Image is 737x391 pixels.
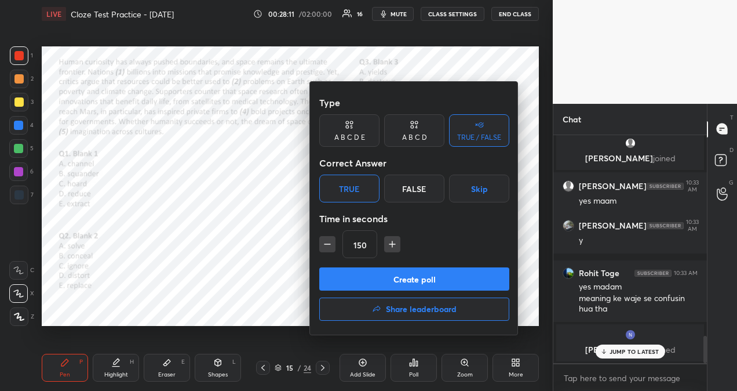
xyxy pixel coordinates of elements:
[319,151,509,175] div: Correct Answer
[449,175,509,202] button: Skip
[319,175,380,202] div: True
[457,134,501,141] div: TRUE / FALSE
[386,305,457,313] h4: Share leaderboard
[319,267,509,291] button: Create poll
[384,175,444,202] div: False
[319,298,509,321] button: Share leaderboard
[402,134,427,141] div: A B C D
[319,207,509,230] div: Time in seconds
[319,91,509,114] div: Type
[334,134,365,141] div: A B C D E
